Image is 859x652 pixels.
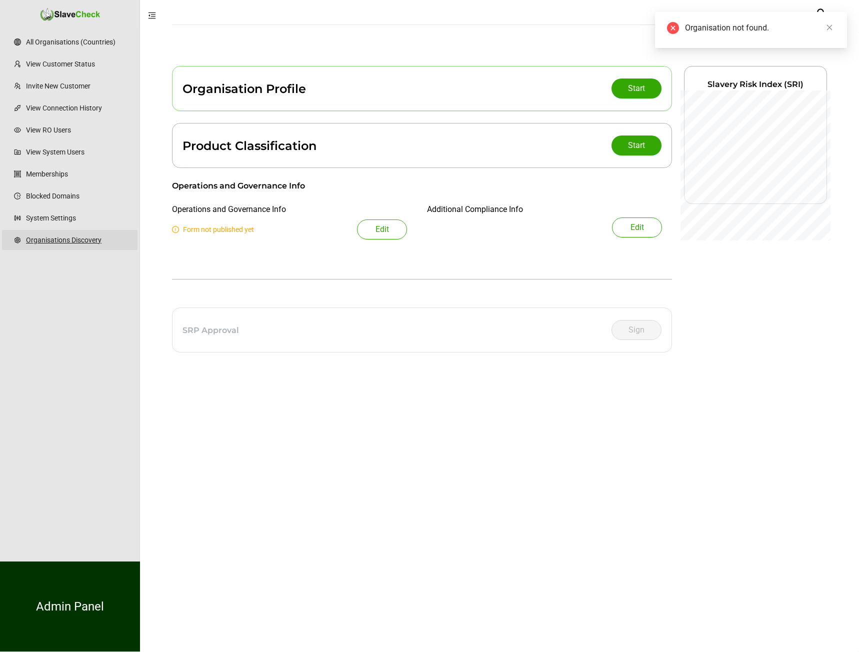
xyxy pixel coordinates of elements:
[628,139,645,151] span: Start
[26,230,129,250] a: Organisations Discovery
[824,22,835,33] a: Close
[611,135,661,155] button: Start
[26,32,129,52] a: All Organisations (Countries)
[628,82,645,94] span: Start
[375,223,389,235] span: Edit
[667,22,679,34] span: close-circle
[182,138,316,153] div: Product Classification
[427,203,523,215] div: Additional Compliance Info
[26,98,129,118] a: View Connection History
[182,81,306,96] div: Organisation Profile
[172,203,286,215] div: Operations and Governance Info
[26,164,129,184] a: Memberships
[26,54,129,74] a: View Customer Status
[826,24,833,31] span: close
[611,78,661,98] button: Start
[26,186,129,206] a: Blocked Domains
[26,208,129,228] a: System Settings
[172,226,179,233] span: exclamation-circle
[26,76,129,96] a: Invite New Customer
[26,120,129,140] a: View RO Users
[814,8,826,20] span: user
[611,320,661,340] button: Sign
[148,11,156,19] span: menu-fold
[172,225,254,233] span: Form not published yet
[26,142,129,162] a: View System Users
[685,22,835,34] div: Organisation not found.
[612,217,662,237] button: Edit
[357,219,407,239] button: Edit
[182,325,239,335] div: SRP Approval
[696,78,814,90] div: Slavery Risk Index (SRI)
[172,180,662,192] div: Operations and Governance Info
[630,221,644,233] span: Edit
